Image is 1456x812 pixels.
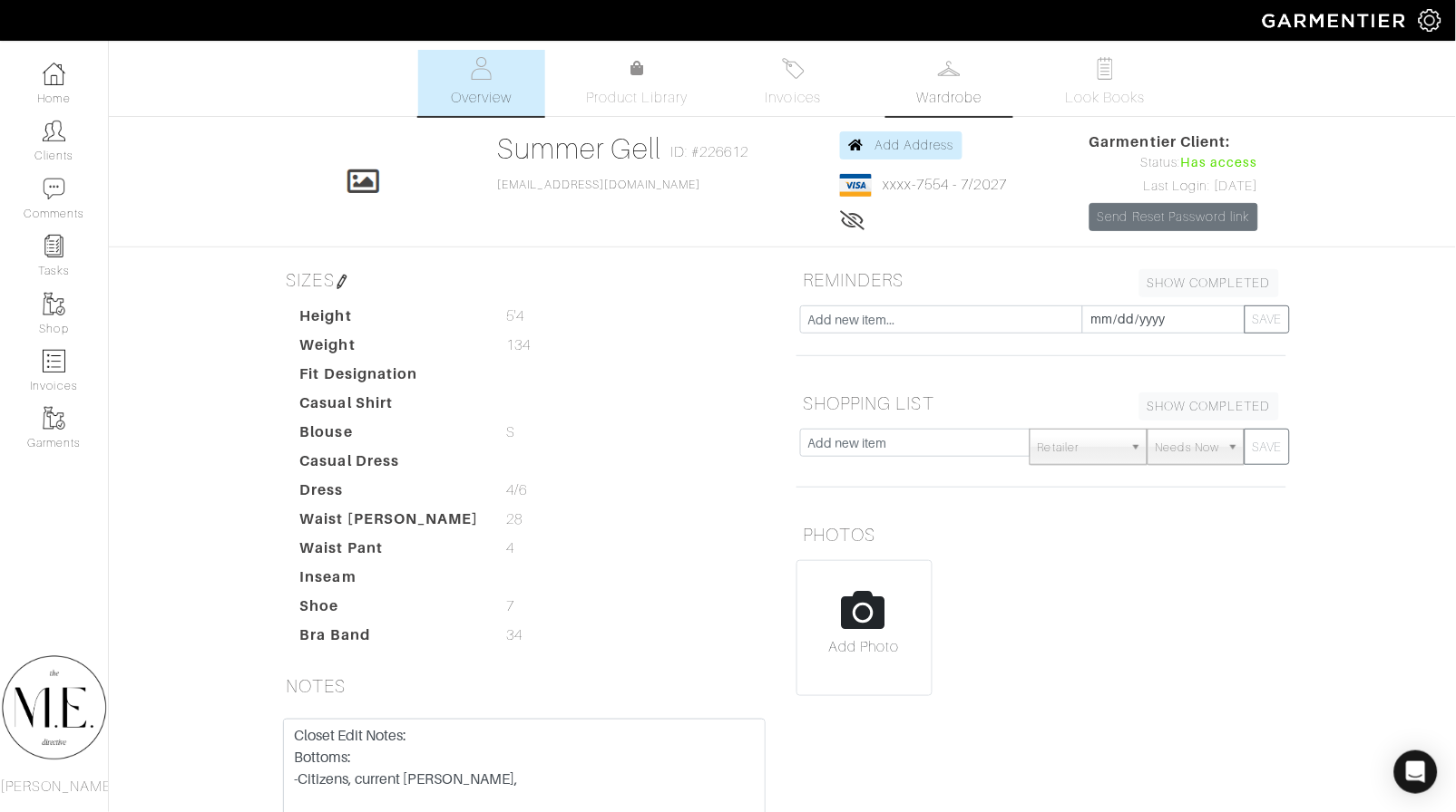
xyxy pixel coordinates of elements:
[796,385,1286,421] h5: SHOPPING LIST
[886,50,1013,116] a: Wardrobe
[506,508,523,530] span: 28
[782,57,805,80] img: orders-27d20c2124de7fd6de4e0e44c1d41de31381a507db9b33961299e4e07d508b8c.svg
[279,262,769,298] h5: SIZES
[883,177,1007,193] a: xxxx-7554 - 7/2027
[1065,87,1146,109] span: Look Books
[1394,750,1438,794] div: Open Intercom Messenger
[43,293,65,315] img: garments-icon-b7da505a4dc4fd61783c78ac3ca0ef83fa9d6f193b1c9dc38574b1d14d53ca28.png
[287,305,493,334] dt: Height
[451,87,512,109] span: Overview
[1419,9,1441,32] img: gear-icon-white-bd11855cb880d31180b6d7d6211b90ccbf57a29d726f0c71d8c61bd08dd39cc2.png
[287,508,493,537] dt: Waist [PERSON_NAME]
[335,275,349,289] img: pen-cf24a1663064a2ec1b9c1bd2387e9de7a2fa800b781884d57f21acf72779bad2.png
[43,407,65,430] img: garments-icon-b7da505a4dc4fd61783c78ac3ca0ef83fa9d6f193b1c9dc38574b1d14d53ca28.png
[1245,305,1290,333] button: SAVE
[43,120,65,142] img: clients-icon-6bae9207a08558b7cb47a8932f037763ab4055f8c8b6bfacd5dc20c3e0201464.png
[498,179,701,191] a: [EMAIL_ADDRESS][DOMAIN_NAME]
[506,421,515,443] span: S
[279,668,769,704] h5: NOTES
[586,87,689,109] span: Product Library
[43,63,65,85] img: dashboard-icon-dbcd8f5a0b271acd01030246c82b418ddd0df26cd7fceb0bd07c9910d44c42f6.png
[43,350,65,372] img: orders-icon-0abe47150d42831381b5fb84f609e132dff9fe21cb692f30cb5eec754e2cba89.png
[1156,430,1219,466] span: Needs Now
[506,595,514,617] span: 7
[938,57,961,80] img: wardrobe-487a4870c1b7c33e795ec22d11cfc2ed9d08956e64fb3008fe2437562e282088.svg
[1090,177,1258,197] div: Last Login: [DATE]
[840,174,872,197] img: visa-934b35602734be37eb7d5d7e5dbcd2044c359bf20a24dc3361ca3fa54326a8a7.png
[287,450,493,479] dt: Casual Dress
[287,624,493,653] dt: Bra Band
[730,50,857,116] a: Invoices
[287,479,493,508] dt: Dress
[766,87,821,109] span: Invoices
[506,479,527,501] span: 4/6
[1181,153,1259,173] span: Has access
[287,566,493,595] dt: Inseam
[1245,429,1290,465] button: SAVE
[800,429,1031,457] input: Add new item
[418,50,545,116] a: Overview
[1090,131,1258,153] span: Garmentier Client:
[916,87,982,109] span: Wardrobe
[506,305,524,327] span: 5'4
[506,334,531,356] span: 134
[287,334,493,363] dt: Weight
[574,58,701,109] a: Product Library
[1038,430,1123,466] span: Retailer
[287,363,493,392] dt: Fit Designation
[1090,153,1258,173] div: Status:
[43,178,65,200] img: comment-icon-a0a6a9ef722e966f86d9cbdc48e553b5cf19dbc54f86b18d962a5391bc8f6eb6.png
[840,131,963,159] a: Add Address
[43,235,65,257] img: reminder-icon-8004d30b9f0a5d33ae49ab947aed9ed385cf756f9e5892f1edd6e32f2345188e.png
[506,537,514,559] span: 4
[287,595,493,624] dt: Shoe
[287,392,493,421] dt: Casual Shirt
[1254,5,1419,36] img: garmentier-logo-header-white-b43fb05a5012e4ada735d5af1a66efaba907eab6374d6393d1fbf88cb4ef424d.png
[800,305,1083,333] input: Add new item...
[470,57,493,80] img: basicinfo-40fd8af6dae0f16599ec9e87c0ef1c0a1fdea2edbe929e3d69a839185d80c458.svg
[287,537,493,566] dt: Waist Pant
[287,421,493,450] dt: Blouse
[1139,269,1279,297] a: SHOW COMPLETED
[1139,392,1279,420] a: SHOW COMPLETED
[498,132,662,165] a: Summer Gell
[1042,50,1169,116] a: Look Books
[1094,57,1117,80] img: todo-9ac3debb85659649dc8f770b8b6100bb5dab4b48dedcbae339e5042a72dfd3cc.svg
[506,624,523,646] span: 34
[1090,203,1258,231] a: Send Reset Password link
[796,517,1286,553] h5: PHOTOS
[670,141,749,163] span: ID: #226612
[796,262,1286,298] h5: REMINDERS
[875,138,954,152] span: Add Address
